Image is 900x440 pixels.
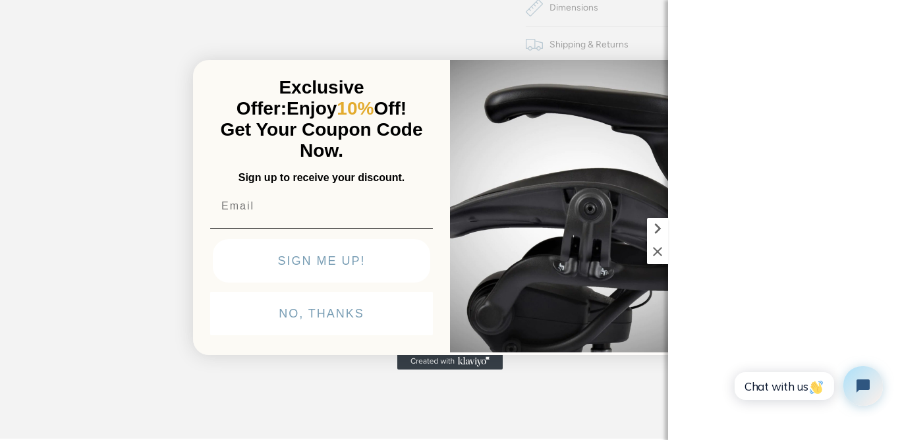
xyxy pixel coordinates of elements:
span: Exclusive Offer: [237,77,364,119]
span: Sign up to receive your discount. [239,172,405,183]
iframe: Tidio Chat [720,355,894,417]
button: NO, THANKS [210,292,433,335]
input: Email [210,193,433,219]
span: Get Your Coupon Code Now. [221,119,423,161]
button: SIGN ME UP! [213,239,430,283]
img: underline [210,228,433,229]
span: 10% [337,98,374,119]
span: Enjoy Off! [287,98,407,119]
img: 92d77583-a095-41f6-84e7-858462e0427a.jpeg [450,57,707,352]
a: Created with Klaviyo - opens in a new tab [397,354,503,370]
